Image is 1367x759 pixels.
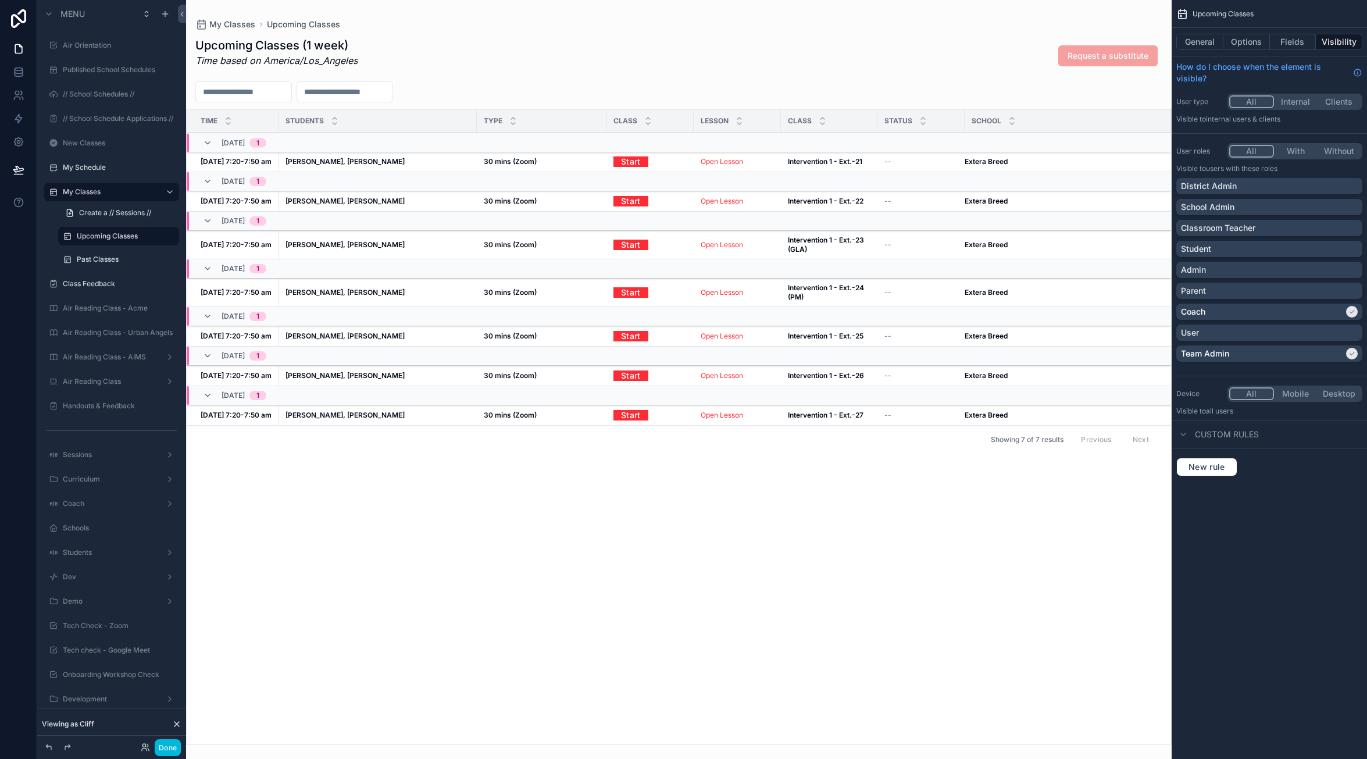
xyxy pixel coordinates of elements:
[201,371,272,380] a: [DATE] 7:20-7:50 am
[1176,115,1362,124] p: Visible to
[42,719,94,729] span: Viewing as Cliff
[222,177,245,186] span: [DATE]
[155,739,181,756] button: Done
[63,621,172,630] label: Tech Check - Zoom
[63,499,156,508] label: Coach
[484,116,502,126] span: Type
[201,240,272,250] a: [DATE] 7:20-7:50 am
[1206,407,1233,415] span: all users
[1176,61,1362,84] a: How do I choose when the element is visible?
[63,401,172,411] a: Handouts & Feedback
[222,312,245,321] span: [DATE]
[63,475,156,484] a: Curriculum
[63,304,172,313] label: Air Reading Class - Acme
[1184,462,1230,472] span: New rule
[1181,306,1205,318] p: Coach
[1229,145,1274,158] button: All
[63,670,172,679] label: Onboarding Workshop Check
[201,332,272,340] strong: [DATE] 7:20-7:50 am
[1206,164,1277,173] span: Users with these roles
[201,197,272,205] strong: [DATE] 7:20-7:50 am
[63,41,172,50] label: Air Orientation
[222,264,245,273] span: [DATE]
[63,65,172,74] label: Published School Schedules
[1181,264,1206,276] p: Admin
[63,523,172,533] a: Schools
[1317,145,1361,158] button: Without
[201,332,272,341] a: [DATE] 7:20-7:50 am
[1181,180,1237,192] p: District Admin
[63,646,172,655] label: Tech check - Google Meet
[884,116,912,126] span: Status
[201,411,272,420] a: [DATE] 7:20-7:50 am
[1181,201,1234,213] p: School Admin
[201,288,272,297] a: [DATE] 7:20-7:50 am
[1176,164,1362,173] p: Visible to
[63,114,173,123] a: // School Schedule Applications //
[77,231,172,241] a: Upcoming Classes
[1176,34,1223,50] button: General
[201,197,272,206] a: [DATE] 7:20-7:50 am
[63,572,156,582] label: Dev
[222,138,245,148] span: [DATE]
[63,548,156,557] a: Students
[991,435,1063,444] span: Showing 7 of 7 results
[972,116,1001,126] span: School
[63,597,156,606] label: Demo
[1181,327,1199,338] p: User
[63,450,156,459] a: Sessions
[201,157,272,166] a: [DATE] 7:20-7:50 am
[1317,95,1361,108] button: Clients
[63,279,172,288] label: Class Feedback
[1181,243,1211,255] p: Student
[58,204,179,222] a: Create a // Sessions //
[256,312,259,321] div: 1
[1176,389,1223,398] label: Device
[256,216,259,226] div: 1
[1229,387,1274,400] button: All
[1181,348,1229,359] p: Team Admin
[256,138,259,148] div: 1
[1223,34,1270,50] button: Options
[1176,97,1223,106] label: User type
[1229,95,1274,108] button: All
[1270,34,1316,50] button: Fields
[63,163,172,172] label: My Schedule
[1193,9,1254,19] span: Upcoming Classes
[1316,34,1362,50] button: Visibility
[222,216,245,226] span: [DATE]
[63,187,156,197] label: My Classes
[222,391,245,400] span: [DATE]
[788,116,812,126] span: Class
[77,255,172,264] a: Past Classes
[63,694,156,704] a: Development
[1274,145,1318,158] button: With
[1176,61,1348,84] span: How do I choose when the element is visible?
[60,8,85,20] span: Menu
[1176,407,1362,416] p: Visible to
[1274,387,1318,400] button: Mobile
[63,377,156,386] label: Air Reading Class
[63,328,173,337] label: Air Reading Class - Urban Angels
[63,90,172,99] label: // School Schedules //
[1176,458,1237,476] button: New rule
[1195,429,1259,440] span: Custom rules
[256,177,259,186] div: 1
